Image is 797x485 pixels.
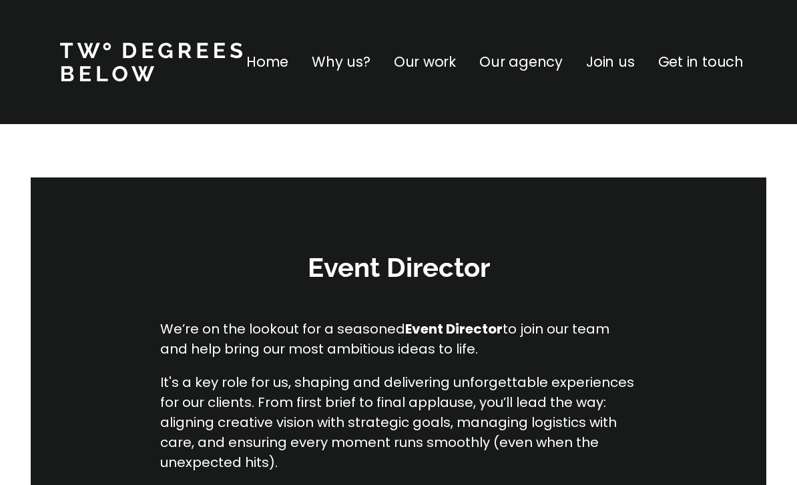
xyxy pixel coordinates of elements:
p: We’re on the lookout for a seasoned to join our team and help bring our most ambitious ideas to l... [160,319,637,359]
p: It's a key role for us, shaping and delivering unforgettable experiences for our clients. From fi... [160,372,637,472]
a: Join us [586,51,635,73]
a: Our agency [479,51,563,73]
strong: Event Director [405,320,503,338]
a: Our work [394,51,456,73]
a: Get in touch [658,51,744,73]
a: Home [246,51,288,73]
h3: Event Director [198,250,599,286]
a: Why us? [312,51,370,73]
